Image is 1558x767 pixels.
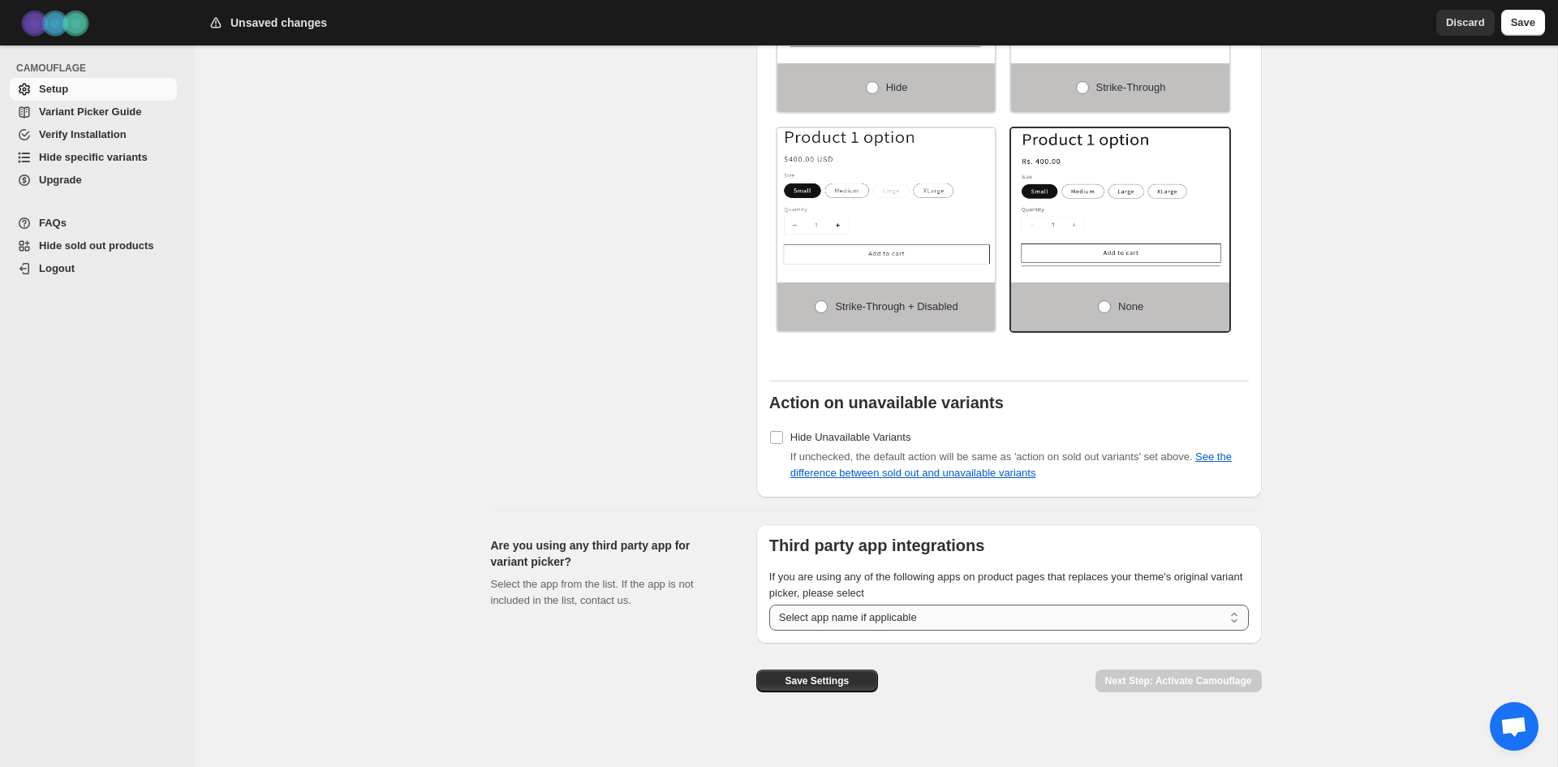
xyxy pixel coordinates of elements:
[39,239,154,252] span: Hide sold out products
[10,146,177,169] a: Hide specific variants
[10,123,177,146] a: Verify Installation
[835,300,958,312] span: Strike-through + Disabled
[10,101,177,123] a: Variant Picker Guide
[1118,300,1143,312] span: None
[790,431,911,443] span: Hide Unavailable Variants
[230,15,327,31] h2: Unsaved changes
[769,536,985,554] b: Third party app integrations
[1096,81,1166,93] span: Strike-through
[777,128,996,266] img: Strike-through + Disabled
[1436,10,1495,36] button: Discard
[491,537,730,570] h2: Are you using any third party app for variant picker?
[491,578,694,606] span: Select the app from the list. If the app is not included in the list, contact us.
[39,106,141,118] span: Variant Picker Guide
[39,217,67,229] span: FAQs
[10,212,177,235] a: FAQs
[1501,10,1545,36] button: Save
[39,262,75,274] span: Logout
[39,128,127,140] span: Verify Installation
[1446,15,1485,31] span: Discard
[10,78,177,101] a: Setup
[1490,702,1539,751] div: Open chat
[756,670,878,692] button: Save Settings
[785,674,849,687] span: Save Settings
[10,169,177,192] a: Upgrade
[39,151,148,163] span: Hide specific variants
[39,174,82,186] span: Upgrade
[1511,15,1535,31] span: Save
[10,257,177,280] a: Logout
[39,83,68,95] span: Setup
[790,450,1232,479] span: If unchecked, the default action will be same as 'action on sold out variants' set above.
[10,235,177,257] a: Hide sold out products
[886,81,908,93] span: Hide
[16,62,183,75] span: CAMOUFLAGE
[769,571,1243,599] span: If you are using any of the following apps on product pages that replaces your theme's original v...
[1011,128,1229,266] img: None
[769,394,1004,412] b: Action on unavailable variants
